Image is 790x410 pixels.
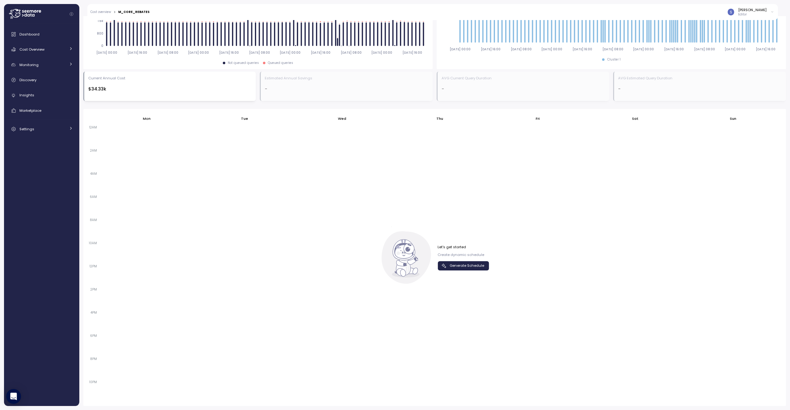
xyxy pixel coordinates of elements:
div: AVG Estimated Query Duration [618,76,672,81]
button: Sat [629,113,642,124]
a: Insights [6,89,77,102]
span: 6AM [88,195,98,199]
p: Fri [536,116,540,121]
tspan: [DATE] 08:00 [340,51,361,55]
tspan: [DATE] 00:00 [541,47,562,51]
tspan: [DATE] 00:00 [633,47,654,51]
tspan: [DATE] 08:00 [511,47,532,51]
p: Tue [241,116,248,121]
div: - [265,86,429,93]
div: M_CORE_REBATES [118,10,150,14]
a: Cost overview [90,10,111,14]
p: Sun [730,116,736,121]
button: Tue [238,113,251,124]
tspan: [DATE] 00:00 [450,47,471,51]
div: Open Intercom Messenger [6,389,21,404]
button: Collapse navigation [68,12,75,16]
p: Wed [338,116,346,121]
span: 10PM [88,380,98,384]
tspan: 800 [97,31,103,36]
span: Dashboard [19,32,39,37]
tspan: [DATE] 16:00 [219,51,239,55]
p: Editor [738,12,767,17]
button: Fri [533,113,543,124]
div: AVG Current Query Duration [442,76,492,81]
div: - [618,86,782,93]
p: Mon [143,116,151,121]
div: $34.33k [88,86,252,93]
div: Current Annual Cost [88,76,125,81]
a: Settings [6,123,77,135]
tspan: [DATE] 00:00 [725,47,746,51]
tspan: 0 [101,44,103,48]
span: Discovery [19,77,36,82]
span: 4PM [89,311,98,315]
span: 8PM [89,357,98,361]
div: [PERSON_NAME] [738,7,767,12]
div: Not queued queries [228,61,259,65]
span: Monitoring [19,62,39,67]
tspan: [DATE] 00:00 [188,51,209,55]
p: Let's get started [438,245,489,249]
span: 12AM [88,125,98,129]
p: Create dynamic schedule [438,252,489,257]
button: Thu [434,113,447,124]
button: Generate Schedule [438,261,489,270]
tspan: [DATE] 16:00 [481,47,501,51]
tspan: [DATE] 08:00 [249,51,270,55]
span: Insights [19,93,34,98]
div: Cluster 1 [607,57,621,62]
span: 2PM [89,287,98,291]
tspan: [DATE] 16:00 [755,47,775,51]
span: Generate Schedule [450,261,484,270]
p: Sat [632,116,638,121]
tspan: [DATE] 16:00 [572,47,592,51]
a: Monitoring [6,59,77,71]
span: 4AM [89,172,98,176]
img: ACg8ocLCy7HMj59gwelRyEldAl2GQfy23E10ipDNf0SDYCnD3y85RA=s96-c [728,9,734,15]
tspan: [DATE] 08:00 [694,47,715,51]
span: 6PM [89,334,98,338]
button: Sun [727,113,739,124]
tspan: [DATE] 16:00 [127,51,147,55]
div: > [114,10,116,14]
div: Estimated Annual Savings [265,76,312,81]
span: 12PM [88,264,98,268]
tspan: [DATE] 16:00 [402,51,422,55]
tspan: [DATE] 00:00 [280,51,301,55]
tspan: [DATE] 08:00 [157,51,178,55]
tspan: 1.6k [98,19,103,23]
span: 8AM [88,218,98,222]
p: Thu [436,116,443,121]
tspan: [DATE] 00:00 [371,51,392,55]
a: Marketplace [6,104,77,117]
div: - [442,86,605,93]
div: Queued queries [268,61,293,65]
a: Cost Overview [6,43,77,56]
a: Dashboard [6,28,77,40]
span: Settings [19,127,34,132]
tspan: [DATE] 16:00 [310,51,330,55]
span: 2AM [89,149,98,153]
tspan: [DATE] 00:00 [96,51,117,55]
span: Cost Overview [19,47,44,52]
button: Wed [335,113,350,124]
span: 10AM [87,241,98,245]
button: Mon [140,113,154,124]
tspan: [DATE] 16:00 [664,47,684,51]
a: Discovery [6,74,77,86]
tspan: [DATE] 08:00 [602,47,623,51]
span: Marketplace [19,108,41,113]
